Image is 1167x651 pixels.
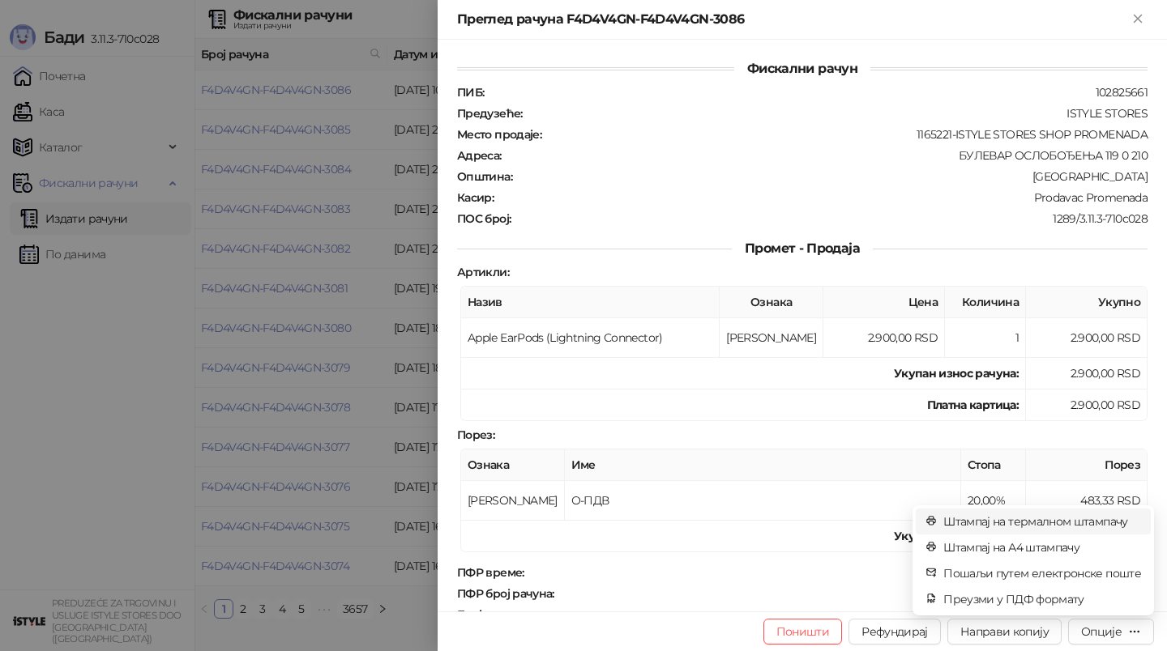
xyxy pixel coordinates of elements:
td: 1 [945,318,1026,358]
td: 2.900,00 RSD [1026,389,1148,421]
strong: Предузеће : [457,106,523,121]
td: 20,00% [961,481,1026,521]
div: 2949/3086ПП [541,607,1149,622]
strong: Место продаје : [457,127,541,142]
span: Штампај на термалном штампачу [943,513,1141,530]
td: О-ПДВ [565,481,961,521]
strong: Општина : [457,169,512,184]
div: Опције [1081,624,1122,639]
button: Опције [1068,619,1154,645]
strong: ПФР време : [457,565,524,580]
span: Фискални рачун [734,61,870,76]
div: ISTYLE STORES [524,106,1149,121]
div: БУЛЕВАР ОСЛОБОЂЕЊА 119 0 210 [503,148,1149,163]
strong: Адреса : [457,148,502,163]
span: Промет - Продаја [732,240,873,256]
span: Штампај на А4 штампачу [943,538,1141,556]
div: Prodavac Promenada [495,190,1149,205]
div: Преглед рачуна F4D4V4GN-F4D4V4GN-3086 [457,10,1128,29]
th: Име [565,449,961,481]
strong: ПФР број рачуна : [457,586,554,601]
div: 102825661 [485,85,1149,100]
th: Ознака [720,287,823,318]
th: Цена [823,287,945,318]
button: Рефундирај [849,619,941,645]
td: [PERSON_NAME] [461,481,565,521]
span: Направи копију [960,624,1049,639]
td: 483,33 RSD [1026,481,1148,521]
div: [GEOGRAPHIC_DATA] [514,169,1149,184]
strong: Укупан износ пореза: [894,529,1019,543]
td: 2.900,00 RSD [823,318,945,358]
strong: Порез : [457,428,494,442]
span: Пошаљи путем електронске поште [943,564,1141,582]
strong: Бројач рачуна : [457,607,539,622]
th: Порез [1026,449,1148,481]
button: Поништи [763,619,843,645]
strong: Касир : [457,190,494,205]
div: [DATE] 10:34:06 [526,565,1149,580]
strong: ПОС број : [457,211,511,226]
strong: ПИБ : [457,85,484,100]
td: 2.900,00 RSD [1026,358,1148,389]
div: 1289/3.11.3-710c028 [512,211,1149,226]
button: Close [1128,10,1148,29]
td: Apple EarPods (Lightning Connector) [461,318,720,358]
strong: Укупан износ рачуна : [894,366,1019,381]
th: Ознака [461,449,565,481]
strong: Артикли : [457,265,509,279]
th: Количина [945,287,1026,318]
div: 1165221-ISTYLE STORES SHOP PROMENADA [543,127,1149,142]
th: Назив [461,287,720,318]
strong: Платна картица : [927,398,1019,412]
button: Направи копију [947,619,1062,645]
th: Стопа [961,449,1026,481]
span: Преузми у ПДФ формату [943,590,1141,608]
td: 2.900,00 RSD [1026,318,1148,358]
div: F4D4V4GN-F4D4V4GN-3086 [556,586,1149,601]
th: Укупно [1026,287,1148,318]
td: [PERSON_NAME] [720,318,823,358]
